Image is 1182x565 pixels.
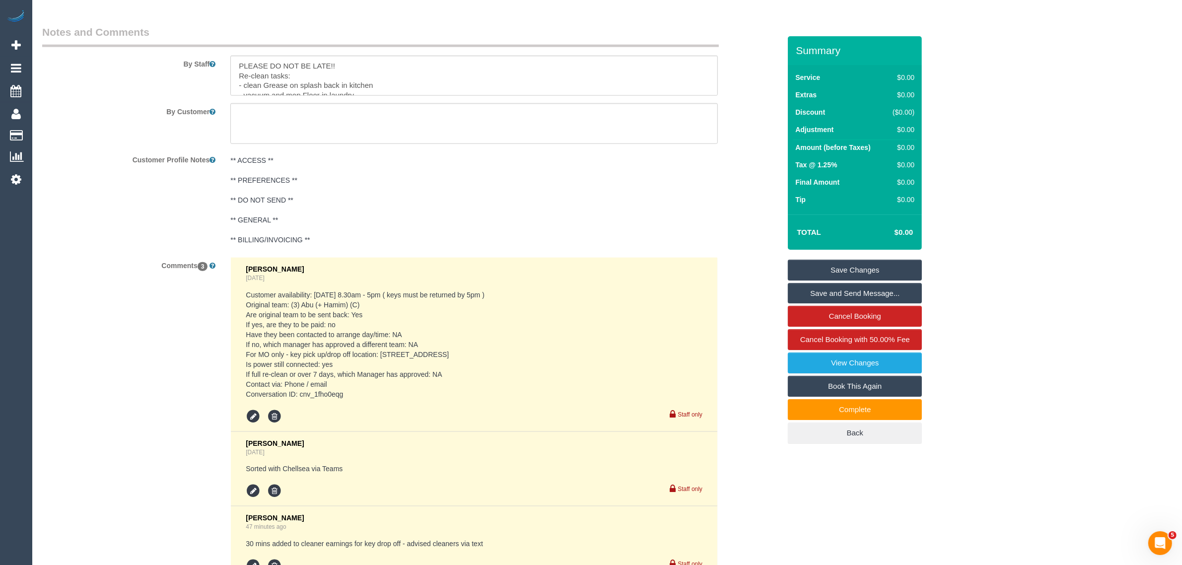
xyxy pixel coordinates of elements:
a: Cancel Booking with 50.00% Fee [788,329,922,350]
span: Cancel Booking with 50.00% Fee [800,335,910,344]
strong: Total [797,228,821,236]
label: By Staff [35,56,223,69]
div: $0.00 [888,125,914,135]
pre: 30 mins added to cleaner earnings for key drop off - advised cleaners via text [246,539,702,549]
span: 3 [198,262,208,271]
label: Tip [795,195,806,205]
a: Back [788,423,922,443]
legend: Notes and Comments [42,25,719,47]
div: $0.00 [888,90,914,100]
a: [DATE] [246,275,264,282]
div: $0.00 [888,142,914,152]
a: Complete [788,399,922,420]
a: [DATE] [246,449,264,456]
a: Cancel Booking [788,306,922,327]
label: By Customer [35,103,223,117]
a: 47 minutes ago [246,523,286,530]
div: $0.00 [888,160,914,170]
label: Customer Profile Notes [35,151,223,165]
small: Staff only [678,411,702,418]
label: Final Amount [795,177,839,187]
iframe: Intercom live chat [1148,531,1172,555]
div: ($0.00) [888,107,914,117]
div: $0.00 [888,72,914,82]
span: 5 [1169,531,1177,539]
label: Discount [795,107,825,117]
span: [PERSON_NAME] [246,265,304,273]
h4: $0.00 [865,228,913,237]
span: [PERSON_NAME] [246,514,304,522]
h3: Summary [796,45,917,56]
a: View Changes [788,353,922,373]
label: Adjustment [795,125,834,135]
label: Comments [35,257,223,271]
label: Amount (before Taxes) [795,142,870,152]
a: Save Changes [788,260,922,281]
a: Book This Again [788,376,922,397]
div: $0.00 [888,177,914,187]
small: Staff only [678,486,702,493]
label: Service [795,72,820,82]
a: Save and Send Message... [788,283,922,304]
label: Tax @ 1.25% [795,160,837,170]
label: Extras [795,90,817,100]
span: [PERSON_NAME] [246,439,304,447]
div: $0.00 [888,195,914,205]
img: Automaid Logo [6,10,26,24]
pre: Sorted with Chellsea via Teams [246,464,702,474]
pre: Customer availability: [DATE] 8.30am - 5pm ( keys must be returned by 5pm ) Original team: (3) Ab... [246,290,702,399]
